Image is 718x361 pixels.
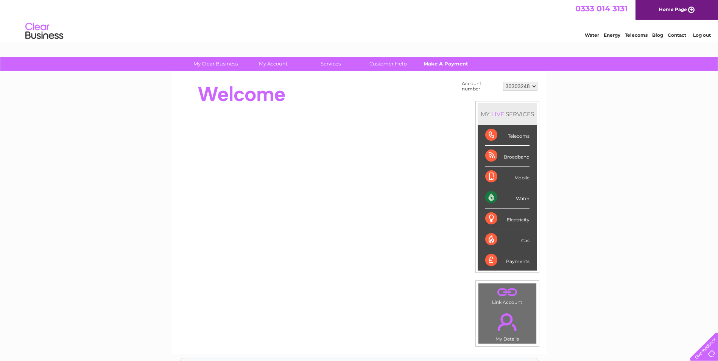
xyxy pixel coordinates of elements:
div: LIVE [490,110,506,118]
a: Contact [668,32,686,38]
img: logo.png [25,20,64,43]
td: Link Account [478,283,537,307]
div: Water [485,187,530,208]
div: Payments [485,250,530,271]
td: Account number [460,79,501,93]
a: Make A Payment [414,57,477,71]
div: Broadband [485,146,530,166]
a: . [480,285,534,299]
a: My Account [242,57,304,71]
a: . [480,309,534,335]
div: Mobile [485,166,530,187]
a: Water [585,32,599,38]
a: My Clear Business [184,57,247,71]
a: Energy [604,32,620,38]
a: Services [299,57,362,71]
td: My Details [478,307,537,344]
div: Telecoms [485,125,530,146]
a: Log out [693,32,711,38]
a: Telecoms [625,32,648,38]
div: Electricity [485,209,530,229]
div: Clear Business is a trading name of Verastar Limited (registered in [GEOGRAPHIC_DATA] No. 3667643... [181,4,538,37]
div: Gas [485,229,530,250]
a: Blog [652,32,663,38]
a: 0333 014 3131 [575,4,628,13]
a: Customer Help [357,57,419,71]
div: MY SERVICES [478,103,537,125]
